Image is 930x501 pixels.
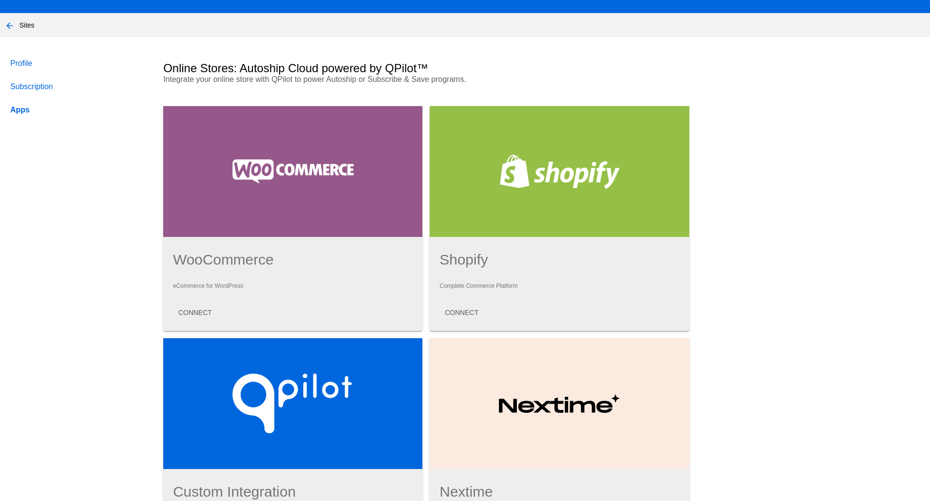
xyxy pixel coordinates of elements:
h1: Custom Integration [173,484,413,500]
button: CONNECT [437,304,486,321]
span: CONNECT [178,309,212,316]
span: CONNECT [445,309,478,316]
h2: Online Stores: Autoship Cloud powered by QPilot™ [163,62,428,75]
a: Subscription [8,75,147,98]
h1: WooCommerce [173,251,413,268]
button: CONNECT [170,304,219,321]
p: Complete Commerce Platform [439,282,679,289]
h1: Nextime [439,484,679,500]
p: eCommerce for WordPress [173,282,413,289]
h1: Shopify [439,251,679,268]
mat-icon: arrow_back [4,20,15,31]
p: Integrate your online store with QPilot to power Autoship or Subscribe & Save programs. [163,75,549,84]
a: Apps [8,98,147,122]
a: Profile [8,52,147,75]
